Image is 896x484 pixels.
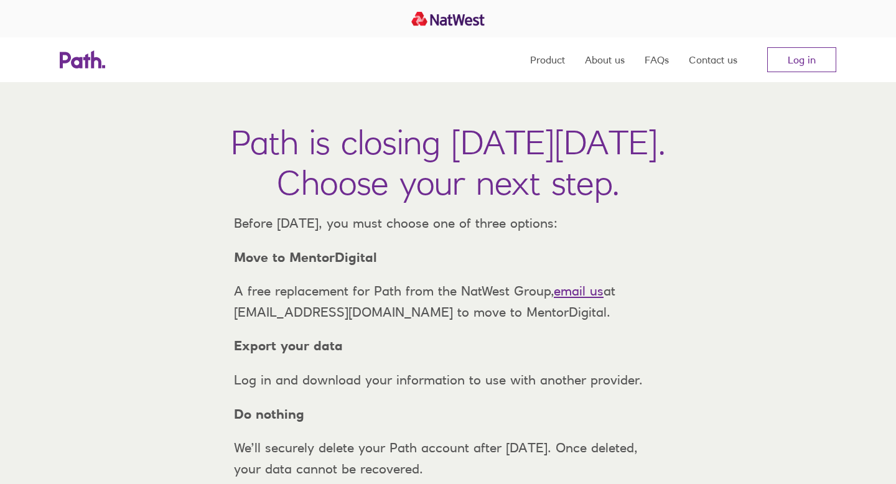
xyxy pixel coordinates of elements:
a: Product [530,37,565,82]
p: Before [DATE], you must choose one of three options: [224,213,672,234]
strong: Move to MentorDigital [234,249,377,265]
a: FAQs [645,37,669,82]
a: Log in [767,47,836,72]
a: email us [554,283,604,299]
a: About us [585,37,625,82]
strong: Export your data [234,338,343,353]
strong: Do nothing [234,406,304,422]
h1: Path is closing [DATE][DATE]. Choose your next step. [231,122,666,203]
a: Contact us [689,37,737,82]
p: A free replacement for Path from the NatWest Group, at [EMAIL_ADDRESS][DOMAIN_NAME] to move to Me... [224,281,672,322]
p: Log in and download your information to use with another provider. [224,370,672,391]
p: We’ll securely delete your Path account after [DATE]. Once deleted, your data cannot be recovered. [224,437,672,479]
